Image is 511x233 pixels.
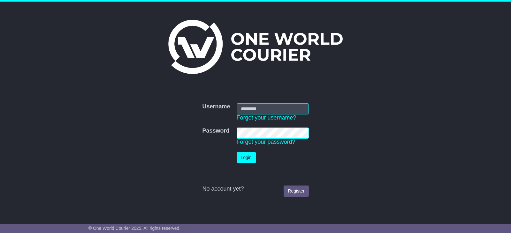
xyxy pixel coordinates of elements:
[237,114,296,121] a: Forgot your username?
[284,186,309,197] a: Register
[202,186,309,193] div: No account yet?
[202,127,229,135] label: Password
[237,139,295,145] a: Forgot your password?
[168,20,343,74] img: One World
[88,226,181,231] span: © One World Courier 2025. All rights reserved.
[202,103,230,110] label: Username
[237,152,256,163] button: Login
